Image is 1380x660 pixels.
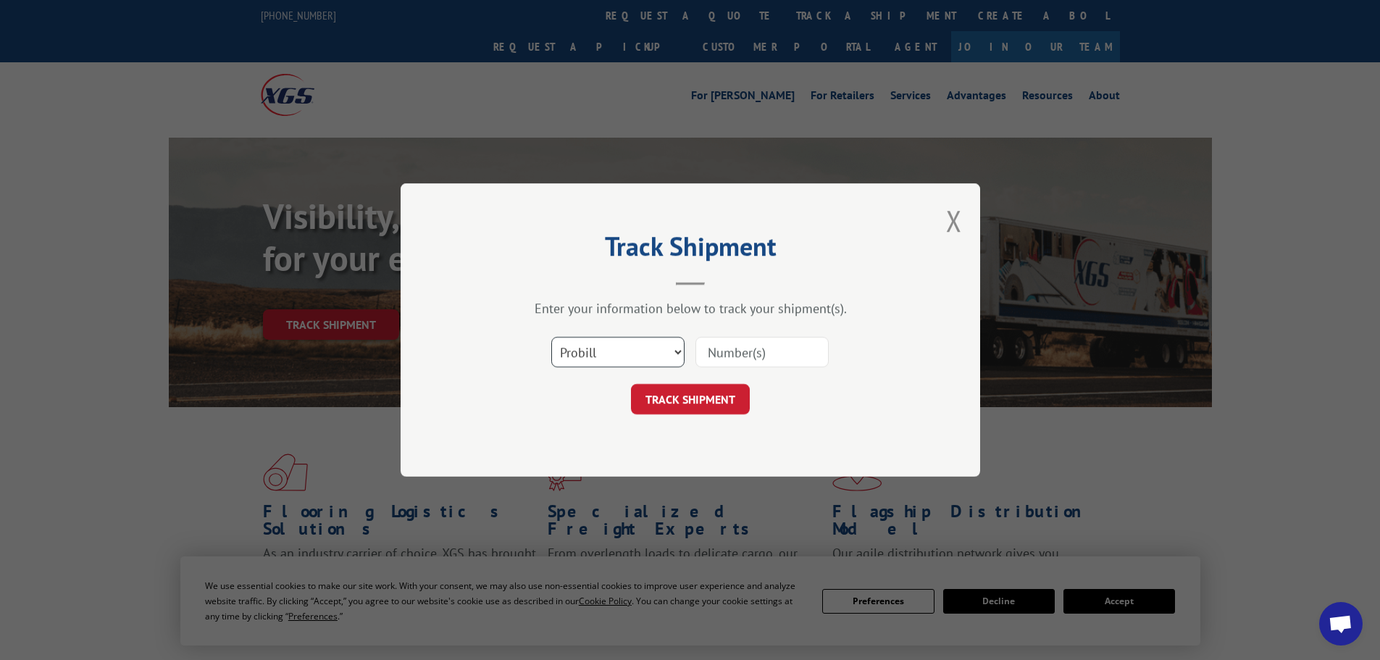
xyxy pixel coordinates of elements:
[473,236,908,264] h2: Track Shipment
[695,337,829,367] input: Number(s)
[1319,602,1363,646] div: Open chat
[631,384,750,414] button: TRACK SHIPMENT
[473,300,908,317] div: Enter your information below to track your shipment(s).
[946,201,962,240] button: Close modal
